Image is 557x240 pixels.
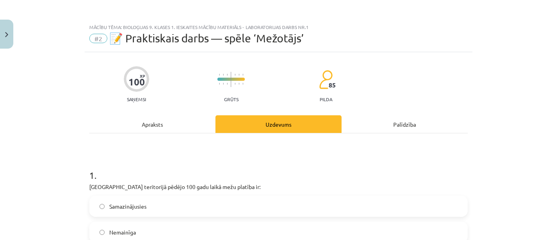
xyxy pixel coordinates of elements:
img: icon-short-line-57e1e144782c952c97e751825c79c345078a6d821885a25fce030b3d8c18986b.svg [235,83,235,85]
div: Apraksts [89,115,215,133]
img: students-c634bb4e5e11cddfef0936a35e636f08e4e9abd3cc4e673bd6f9a4125e45ecb1.svg [319,70,333,89]
img: icon-short-line-57e1e144782c952c97e751825c79c345078a6d821885a25fce030b3d8c18986b.svg [239,74,239,76]
div: Mācību tēma: Bioloģijas 9. klases 1. ieskaites mācību materiāls - laboratorijas darbs nr.1 [89,24,468,30]
div: Palīdzība [342,115,468,133]
h1: 1 . [89,156,468,180]
img: icon-short-line-57e1e144782c952c97e751825c79c345078a6d821885a25fce030b3d8c18986b.svg [227,83,228,85]
p: Grūts [224,96,239,102]
span: 85 [329,82,336,89]
img: icon-close-lesson-0947bae3869378f0d4975bcd49f059093ad1ed9edebbc8119c70593378902aed.svg [5,32,8,37]
img: icon-short-line-57e1e144782c952c97e751825c79c345078a6d821885a25fce030b3d8c18986b.svg [219,74,220,76]
div: Uzdevums [215,115,342,133]
input: Nemainīga [99,230,105,235]
span: #2 [89,34,107,43]
span: XP [140,74,145,78]
span: Nemainīga [109,228,136,236]
p: [GEOGRAPHIC_DATA] teritorijā pēdējo 100 gadu laikā mežu platība ir: [89,183,468,191]
img: icon-short-line-57e1e144782c952c97e751825c79c345078a6d821885a25fce030b3d8c18986b.svg [235,74,235,76]
img: icon-long-line-d9ea69661e0d244f92f715978eff75569469978d946b2353a9bb055b3ed8787d.svg [231,72,231,87]
img: icon-short-line-57e1e144782c952c97e751825c79c345078a6d821885a25fce030b3d8c18986b.svg [223,74,224,76]
img: icon-short-line-57e1e144782c952c97e751825c79c345078a6d821885a25fce030b3d8c18986b.svg [239,83,239,85]
span: 📝 Praktiskais darbs — spēle ‘Mežotājs’ [109,32,304,45]
div: 100 [128,76,145,87]
input: Samazinājusies [99,204,105,209]
p: Saņemsi [124,96,149,102]
p: pilda [320,96,332,102]
img: icon-short-line-57e1e144782c952c97e751825c79c345078a6d821885a25fce030b3d8c18986b.svg [227,74,228,76]
img: icon-short-line-57e1e144782c952c97e751825c79c345078a6d821885a25fce030b3d8c18986b.svg [223,83,224,85]
img: icon-short-line-57e1e144782c952c97e751825c79c345078a6d821885a25fce030b3d8c18986b.svg [219,83,220,85]
span: Samazinājusies [109,202,146,211]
